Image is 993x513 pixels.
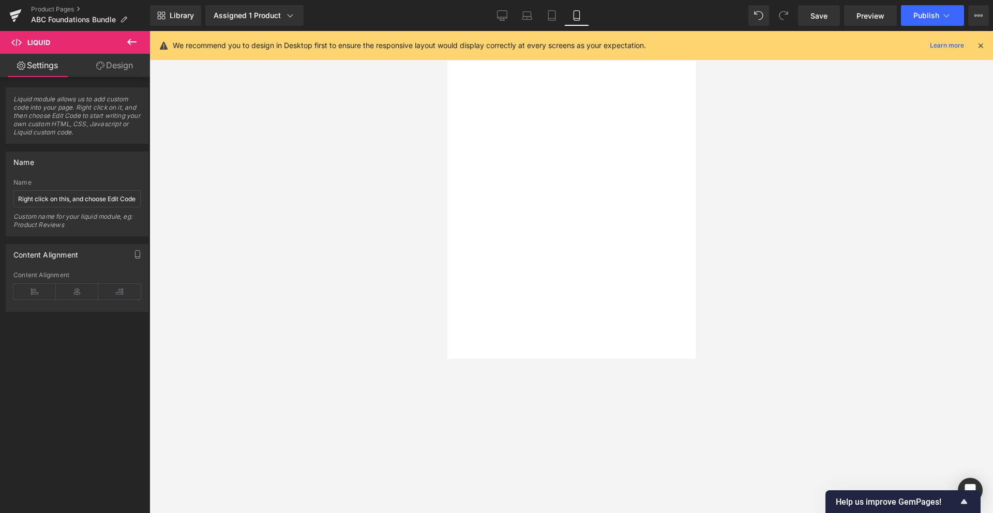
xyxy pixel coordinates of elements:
[773,5,794,26] button: Redo
[150,5,201,26] a: New Library
[958,478,983,503] div: Open Intercom Messenger
[836,497,958,507] span: Help us improve GemPages!
[913,11,939,20] span: Publish
[13,271,141,279] div: Content Alignment
[170,11,194,20] span: Library
[968,5,989,26] button: More
[515,5,539,26] a: Laptop
[13,213,141,236] div: Custom name for your liquid module, eg: Product Reviews
[13,95,141,143] span: Liquid module allows us to add custom code into your page. Right click on it, and then choose Edi...
[539,5,564,26] a: Tablet
[31,16,116,24] span: ABC Foundations Bundle
[31,5,150,13] a: Product Pages
[13,245,78,259] div: Content Alignment
[173,40,646,51] p: We recommend you to design in Desktop first to ensure the responsive layout would display correct...
[13,179,141,186] div: Name
[13,152,34,167] div: Name
[214,10,295,21] div: Assigned 1 Product
[564,5,589,26] a: Mobile
[856,10,884,21] span: Preview
[748,5,769,26] button: Undo
[926,39,968,52] a: Learn more
[901,5,964,26] button: Publish
[27,38,50,47] span: Liquid
[77,54,152,77] a: Design
[844,5,897,26] a: Preview
[836,495,970,508] button: Show survey - Help us improve GemPages!
[490,5,515,26] a: Desktop
[810,10,827,21] span: Save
